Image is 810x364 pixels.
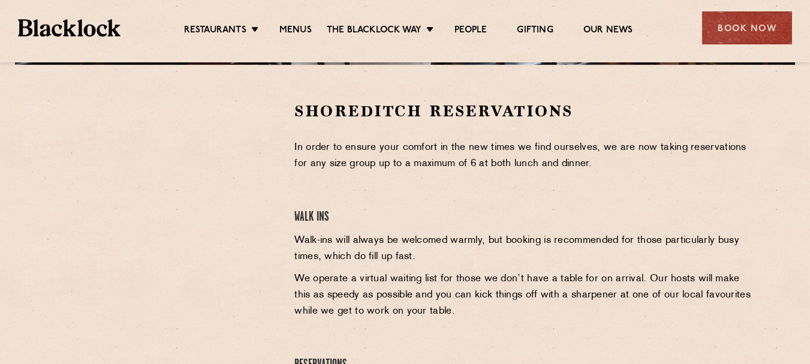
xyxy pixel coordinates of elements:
h4: Walk Ins [294,209,754,225]
a: Restaurants [184,25,246,38]
div: Book Now [702,11,792,44]
a: Gifting [517,25,553,38]
h2: Shoreditch Reservations [294,101,754,122]
p: Walk-ins will always be welcomed warmly, but booking is recommended for those particularly busy t... [294,233,754,265]
iframe: OpenTable make booking widget [99,101,233,281]
a: Our News [583,25,633,38]
img: BL_Textured_Logo-footer-cropped.svg [18,19,121,37]
a: The Blacklock Way [327,25,421,38]
p: In order to ensure your comfort in the new times we find ourselves, we are now taking reservation... [294,140,754,172]
a: People [454,25,487,38]
p: We operate a virtual waiting list for those we don’t have a table for on arrival. Our hosts will ... [294,271,754,320]
a: Menus [279,25,312,38]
